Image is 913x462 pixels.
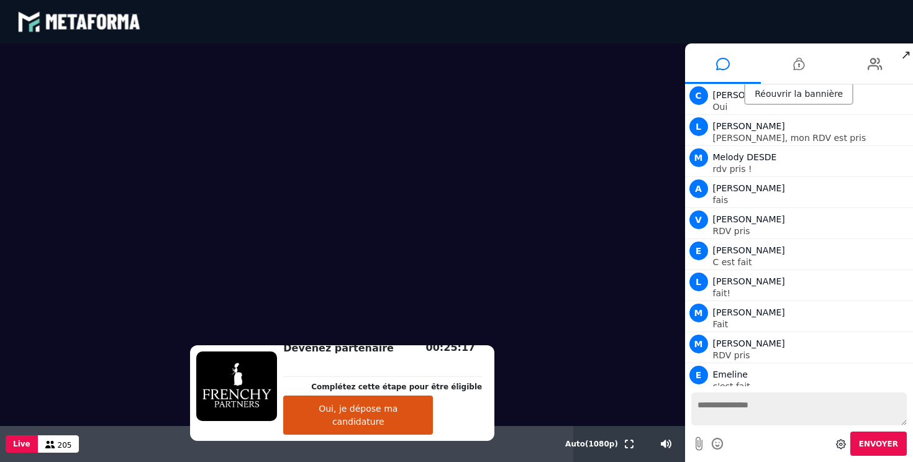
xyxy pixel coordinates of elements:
[689,211,708,229] span: V
[713,369,748,379] span: Emeline
[565,440,618,448] span: Auto ( 1080 p)
[713,382,911,391] p: c'est fait
[311,381,482,392] p: Complétez cette étape pour être éligible
[563,426,620,462] button: Auto(1080p)
[6,435,38,453] button: Live
[58,441,72,450] span: 205
[689,273,708,291] span: L
[713,121,785,131] span: [PERSON_NAME]
[713,134,911,142] p: [PERSON_NAME], mon RDV est pris
[713,338,785,348] span: [PERSON_NAME]
[713,320,911,328] p: Fait
[713,245,785,255] span: [PERSON_NAME]
[689,242,708,260] span: E
[283,341,482,356] h2: Devenez partenaire
[713,307,785,317] span: [PERSON_NAME]
[689,366,708,384] span: E
[899,43,913,66] span: ↗
[713,227,911,235] p: RDV pris
[713,196,911,204] p: fais
[713,165,911,173] p: rdv pris !
[713,289,911,297] p: fait!
[426,342,476,353] span: 00:25:17
[689,335,708,353] span: M
[689,148,708,167] span: M
[713,102,911,111] p: Oui
[713,214,785,224] span: [PERSON_NAME]
[283,396,433,435] button: Oui, je dépose ma candidature
[196,351,277,421] img: 1758176636418-X90kMVC3nBIL3z60WzofmoLaWTDHBoMX.png
[744,84,853,105] div: Réouvrir la bannière
[713,183,785,193] span: [PERSON_NAME]
[713,152,777,162] span: Melody DESDE
[713,351,911,360] p: RDV pris
[713,276,785,286] span: [PERSON_NAME]
[859,440,898,448] span: Envoyer
[689,304,708,322] span: M
[689,179,708,198] span: A
[713,258,911,266] p: C est fait
[850,432,907,456] button: Envoyer
[689,117,708,136] span: L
